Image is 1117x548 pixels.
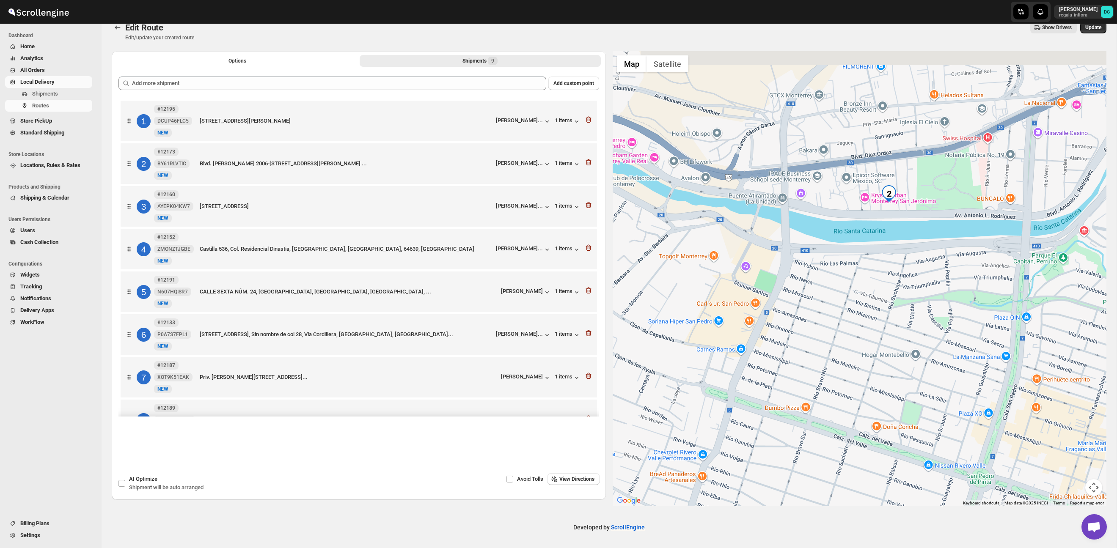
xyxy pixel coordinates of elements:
[5,281,92,293] button: Tracking
[121,357,597,397] div: 7#12187XOT9K51EAKNewNEWPriv. [PERSON_NAME][STREET_ADDRESS]...[PERSON_NAME]1 items
[491,58,494,64] span: 9
[121,101,597,141] div: 1#12195DCUP46FLC5NewNEW[STREET_ADDRESS][PERSON_NAME][PERSON_NAME]...1 items
[137,200,151,214] div: 3
[1080,22,1106,33] button: Update
[157,215,168,221] span: NEW
[555,160,581,168] button: 1 items
[157,234,175,240] b: #12152
[121,400,597,440] div: 8#12189NG9RA0VWP8NewNEW[PERSON_NAME], [STREET_ADDRESS][PERSON_NAME][PERSON_NAME][PERSON_NAME]...[...
[157,173,168,178] span: NEW
[200,117,492,125] div: [STREET_ADDRESS][PERSON_NAME]
[1085,479,1102,496] button: Map camera controls
[5,88,92,100] button: Shipments
[553,80,594,87] span: Add custom point
[7,1,70,22] img: ScrollEngine
[8,151,96,158] span: Store Locations
[498,416,543,422] div: [PERSON_NAME]..
[157,374,189,381] span: XOT9K51EAK
[157,149,175,155] b: #12173
[137,413,151,427] div: 8
[1059,13,1098,18] p: regala-inflora
[8,184,96,190] span: Products and Shipping
[157,258,168,264] span: NEW
[121,229,597,269] div: 4#12152ZMONZTJGBENewNEWCastilla 536, Col. Residencial Dinastia, [GEOGRAPHIC_DATA], [GEOGRAPHIC_DA...
[8,216,96,223] span: Users Permissions
[555,373,581,382] button: 1 items
[617,55,647,72] button: Show street map
[20,67,45,73] span: All Orders
[559,476,594,482] span: View Directions
[1085,24,1101,31] span: Update
[117,55,358,67] button: All Route Options
[462,57,498,65] div: Shipments
[157,343,168,349] span: NEW
[20,271,40,278] span: Widgets
[555,117,581,126] div: 1 items
[200,288,498,296] div: CALLE SEXTA NÚM. 24, [GEOGRAPHIC_DATA], [GEOGRAPHIC_DATA], [GEOGRAPHIC_DATA], ...
[137,114,151,128] div: 1
[20,162,80,168] span: Locations, Rules & Rates
[20,239,58,245] span: Cash Collection
[20,307,54,313] span: Delivery Apps
[8,32,96,39] span: Dashboard
[20,532,40,538] span: Settings
[125,22,163,33] span: Edit Route
[32,90,58,97] span: Shipments
[1053,501,1065,505] a: Terms (opens in new tab)
[129,484,204,490] span: Shipment will be auto arranged
[5,159,92,171] button: Locations, Rules & Rates
[5,304,92,316] button: Delivery Apps
[121,186,597,227] div: 3#12160AYEPK04KW7NewNEW[STREET_ADDRESS][PERSON_NAME]...1 items
[496,245,551,254] button: [PERSON_NAME]...
[555,203,581,211] button: 1 items
[112,22,124,33] button: Routes
[496,117,543,123] div: [PERSON_NAME]...
[125,34,194,41] p: Edit/update your created route
[1070,501,1104,505] a: Report a map error
[20,295,51,301] span: Notifications
[555,416,581,425] div: 1 items
[880,185,897,202] div: 2
[547,473,600,485] button: View Directions
[555,288,581,296] button: 1 items
[121,143,597,184] div: 2#12173BY61RLVTIGNewNEWBlvd. [PERSON_NAME] 2006-[STREET_ADDRESS][PERSON_NAME] ...[PERSON_NAME]......
[157,288,188,295] span: N607HQISR7
[611,524,645,531] a: ScrollEngine
[121,271,597,312] div: 5#12191N607HQISR7NewNEWCALLE SEXTA NÚM. 24, [GEOGRAPHIC_DATA], [GEOGRAPHIC_DATA], [GEOGRAPHIC_DAT...
[496,245,543,252] div: [PERSON_NAME]...
[20,195,69,201] span: Shipping & Calendar
[200,159,492,168] div: Blvd. [PERSON_NAME] 2006-[STREET_ADDRESS][PERSON_NAME] ...
[5,192,92,204] button: Shipping & Calendar
[157,331,188,338] span: P0A7S7FPL1
[1054,5,1114,19] button: User menu
[5,52,92,64] button: Analytics
[129,476,157,482] span: AI Optimize
[157,362,175,368] b: #12187
[20,129,64,136] span: Standard Shipping
[5,100,92,112] button: Routes
[8,260,96,267] span: Configurations
[32,102,49,109] span: Routes
[501,373,543,380] div: [PERSON_NAME]
[496,160,551,168] button: [PERSON_NAME]...
[121,314,597,355] div: 6#12133P0A7S7FPL1NewNEW[STREET_ADDRESS], Sin nombre de col 28, Vía Cordillera, [GEOGRAPHIC_DATA],...
[1101,6,1113,18] span: DAVID CORONADO
[555,245,581,254] button: 1 items
[157,106,175,112] b: #12195
[20,43,35,49] span: Home
[501,288,551,296] div: [PERSON_NAME]
[496,331,551,339] button: [PERSON_NAME]...
[573,523,645,532] p: Developed by
[200,202,492,211] div: [STREET_ADDRESS]
[137,370,151,384] div: 7
[200,245,492,253] div: Castilla 536, Col. Residencial Dinastia, [GEOGRAPHIC_DATA], [GEOGRAPHIC_DATA], 64639, [GEOGRAPHIC...
[615,495,643,506] a: Open this area in Google Maps (opens a new window)
[496,203,543,209] div: [PERSON_NAME]...
[20,55,43,61] span: Analytics
[200,373,498,381] div: Priv. [PERSON_NAME][STREET_ADDRESS]...
[496,331,543,337] div: [PERSON_NAME]...
[157,386,168,392] span: NEW
[20,520,50,526] span: Billing Plans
